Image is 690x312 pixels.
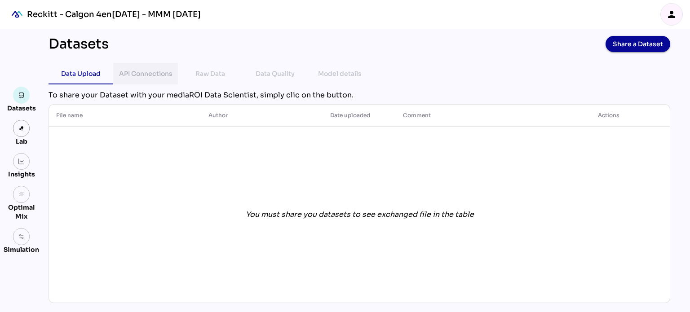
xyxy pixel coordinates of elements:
[396,105,548,126] th: Comment
[18,158,25,165] img: graph.svg
[49,90,670,101] div: To share your Dataset with your mediaROI Data Scientist, simply clic on the button.
[256,68,295,79] div: Data Quality
[201,105,323,126] th: Author
[548,105,670,126] th: Actions
[61,68,101,79] div: Data Upload
[18,125,25,132] img: lab.svg
[613,38,663,50] span: Share a Dataset
[606,36,670,52] button: Share a Dataset
[666,9,677,20] i: person
[49,36,109,52] div: Datasets
[246,209,474,220] div: You must share you datasets to see exchanged file in the table
[318,68,362,79] div: Model details
[49,105,201,126] th: File name
[4,245,39,254] div: Simulation
[27,9,201,20] div: Reckitt - Calgon 4en[DATE] - MMM [DATE]
[18,92,25,98] img: data.svg
[7,4,27,24] div: mediaROI
[119,68,172,79] div: API Connections
[7,104,36,113] div: Datasets
[18,233,25,240] img: settings.svg
[18,191,25,198] i: grain
[12,137,31,146] div: Lab
[323,105,396,126] th: Date uploaded
[195,68,225,79] div: Raw Data
[4,203,39,221] div: Optimal Mix
[8,170,35,179] div: Insights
